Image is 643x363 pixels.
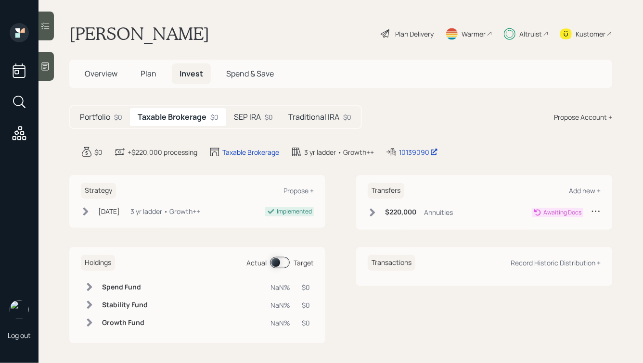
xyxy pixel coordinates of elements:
div: Target [294,258,314,268]
div: Warmer [462,29,486,39]
div: $0 [265,112,273,122]
h6: Growth Fund [102,319,148,327]
div: $0 [94,147,103,157]
div: $0 [210,112,219,122]
h1: [PERSON_NAME] [69,23,209,44]
h6: Strategy [81,183,116,199]
div: $0 [302,282,310,292]
div: $0 [343,112,351,122]
span: Plan [141,68,156,79]
span: Spend & Save [226,68,274,79]
h6: Transfers [368,183,404,199]
div: Log out [8,331,31,340]
h6: $220,000 [385,208,416,216]
div: NaN% [270,300,290,310]
div: Add new + [569,186,601,195]
div: Annuities [424,207,453,217]
div: Propose Account + [554,112,612,122]
div: Propose + [283,186,314,195]
h5: SEP IRA [234,113,261,122]
span: Overview [85,68,117,79]
h6: Stability Fund [102,301,148,309]
h5: Portfolio [80,113,110,122]
h6: Transactions [368,255,415,271]
div: Awaiting Docs [543,208,581,217]
div: Altruist [519,29,542,39]
div: Actual [246,258,267,268]
div: Record Historic Distribution + [511,258,601,267]
div: +$220,000 processing [128,147,197,157]
div: Taxable Brokerage [222,147,279,157]
div: Kustomer [576,29,605,39]
div: Implemented [277,207,312,216]
div: $0 [302,318,310,328]
div: 3 yr ladder • Growth++ [304,147,374,157]
div: NaN% [270,318,290,328]
div: 3 yr ladder • Growth++ [130,206,200,216]
div: 10139090 [399,147,438,157]
div: $0 [114,112,122,122]
div: NaN% [270,282,290,292]
span: Invest [180,68,203,79]
h6: Spend Fund [102,283,148,291]
div: Plan Delivery [395,29,434,39]
h5: Taxable Brokerage [138,113,206,122]
div: $0 [302,300,310,310]
h6: Holdings [81,255,115,271]
div: [DATE] [98,206,120,216]
h5: Traditional IRA [288,113,339,122]
img: hunter_neumayer.jpg [10,300,29,319]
